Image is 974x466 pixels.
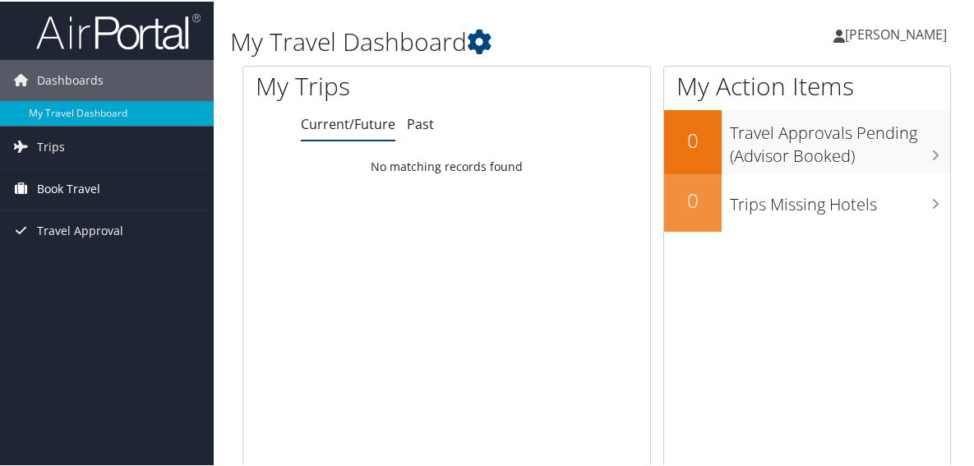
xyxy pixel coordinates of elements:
[37,209,123,250] span: Travel Approval
[730,183,950,215] h3: Trips Missing Hotels
[37,167,100,208] span: Book Travel
[230,23,719,58] h1: My Travel Dashboard
[243,150,650,180] td: No matching records found
[664,108,950,172] a: 0Travel Approvals Pending (Advisor Booked)
[36,11,201,49] img: airportal-logo.png
[37,58,104,99] span: Dashboards
[833,8,963,58] a: [PERSON_NAME]
[301,113,395,131] a: Current/Future
[37,125,65,166] span: Trips
[730,112,950,166] h3: Travel Approvals Pending (Advisor Booked)
[664,185,722,213] h2: 0
[407,113,434,131] a: Past
[256,67,469,102] h1: My Trips
[664,125,722,153] h2: 0
[664,173,950,230] a: 0Trips Missing Hotels
[845,24,947,42] span: [PERSON_NAME]
[664,67,950,102] h1: My Action Items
